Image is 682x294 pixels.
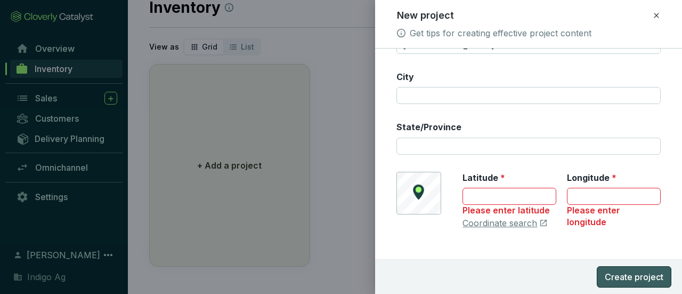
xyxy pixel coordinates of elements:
label: City [396,71,414,83]
label: State/Province [396,121,461,133]
a: Get tips for creating effective project content [410,27,591,39]
h2: New project [397,9,454,22]
span: Create project [605,271,663,283]
label: Longitude [567,172,616,184]
label: Latitude [462,172,505,184]
div: Please enter latitude [462,205,556,217]
button: Create project [597,266,671,288]
div: Please enter longitude [567,205,661,228]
